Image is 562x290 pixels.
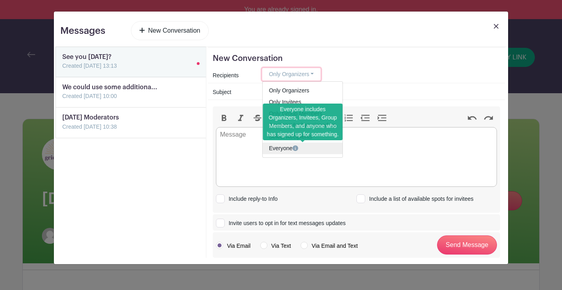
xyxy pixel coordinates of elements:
input: Send Message [437,235,497,255]
button: Redo [480,113,497,123]
label: Via Email and Text [301,242,358,250]
button: Only Organizers [262,68,321,80]
a: Everyone [263,143,342,154]
button: Increase Level [374,113,390,123]
a: New Conversation [131,21,209,40]
button: Numbers [340,113,357,123]
div: Include reply-to Info [226,195,278,203]
div: Include a list of available spots for invitees [366,195,473,203]
label: Via Text [260,242,291,250]
button: Decrease Level [357,113,374,123]
label: Via Email [216,242,251,250]
button: Italic [232,113,249,123]
div: Invite users to opt in for text messages updates [226,219,346,227]
div: Subject [208,86,257,98]
div: Recipients [208,70,257,81]
button: Undo [464,113,481,123]
a: Only Organizers [263,85,342,96]
input: Subject [262,85,500,97]
h5: New Conversation [213,54,500,63]
img: close_button-5f87c8562297e5c2d7936805f587ecaba9071eb48480494691a3f1689db116b3.svg [494,24,499,29]
a: Only Invitees [263,96,342,108]
h3: Messages [60,25,105,37]
button: Bold [216,113,233,123]
button: Strikethrough [249,113,266,123]
div: Everyone includes Organizers, Invitees, Group Members, and anyone who has signed up for something. [263,104,343,140]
